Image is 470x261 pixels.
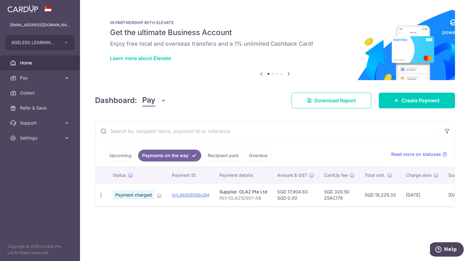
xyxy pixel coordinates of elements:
[110,55,171,61] a: Learn more about Elevate
[272,183,319,206] td: SGD 17,904.83 SGD 0.00
[360,183,401,206] td: SGD 18,225.33
[391,151,447,157] a: Read more on statuses
[277,172,307,178] span: Amount & GST
[292,93,371,108] a: Download Report
[95,10,455,80] img: Renovation banner
[324,172,348,178] span: CardUp fee
[20,60,61,66] span: Home
[113,191,154,199] span: Payment charged
[20,75,61,81] span: Pay
[113,172,126,178] span: Status
[319,183,360,206] td: SGD 320.50 25AC179
[7,5,38,13] img: CardUp
[219,189,267,195] div: Supplier. OLA2 Pte Ltd
[219,195,267,201] p: INV-OLA250901-AB
[448,172,467,178] span: Due date
[402,97,440,104] span: Create Payment
[430,242,464,258] iframe: Opens a widget where you can find more information
[314,97,356,104] span: Download Report
[379,93,455,108] a: Create Payment
[11,39,57,46] span: AGELESS LEARNING SINGAPORE PTE. LTD.
[245,150,272,161] a: Overdue
[95,95,137,106] h4: Dashboard:
[110,28,440,38] h5: Get the ultimate Business Account
[138,150,201,161] a: Payments on the way
[204,150,242,161] a: Recipient paid
[142,95,155,106] span: Pay
[20,90,61,96] span: Collect
[20,135,61,141] span: Settings
[365,172,385,178] span: Total amt.
[406,172,432,178] span: Charge date
[10,22,70,28] p: [EMAIL_ADDRESS][DOMAIN_NAME]
[401,183,443,206] td: [DATE]
[20,120,61,126] span: Support
[20,105,61,111] span: Refer & Save
[95,121,440,141] input: Search by recipient name, payment id or reference
[110,20,440,25] p: IN PARTNERSHIP WITH ELEVATE
[105,150,136,161] a: Upcoming
[214,167,272,183] th: Payment details
[391,151,441,157] span: Read more on statuses
[110,40,440,48] h6: Enjoy free local and overseas transfers and a 1% unlimited Cashback Card!
[167,167,214,183] th: Payment ID
[142,95,166,106] button: Pay
[6,35,74,50] button: AGELESS LEARNING SINGAPORE PTE. LTD.
[172,192,209,197] a: txn_6bfd909bc94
